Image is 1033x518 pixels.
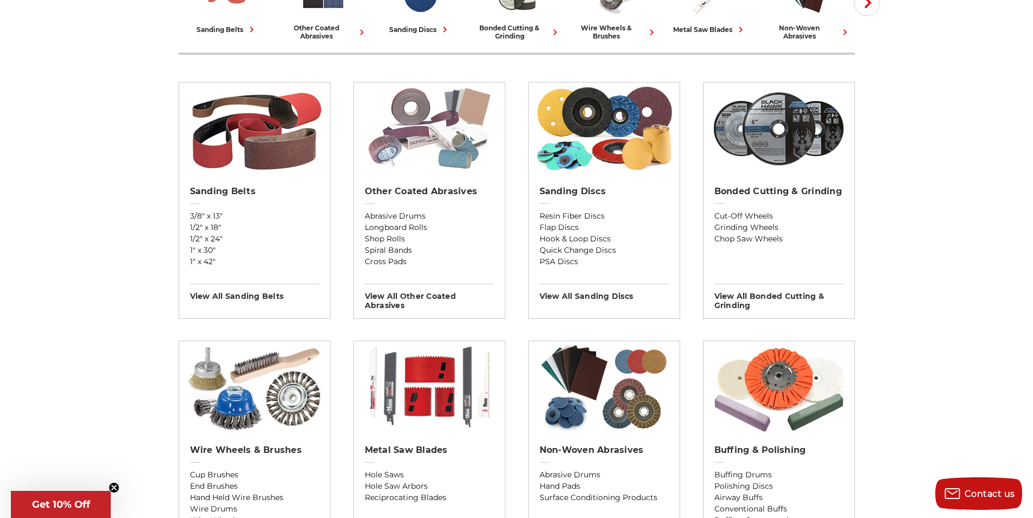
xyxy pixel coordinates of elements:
a: 1/2" x 18" [190,222,319,233]
button: Close teaser [109,482,119,493]
a: Hole Saw Arbors [365,481,494,492]
div: metal saw blades [673,24,746,35]
a: Abrasive Drums [540,469,669,481]
a: Abrasive Drums [365,210,494,222]
img: Bonded Cutting & Grinding [708,82,849,175]
a: Polishing Discs [714,481,844,492]
h2: Sanding Belts [190,186,319,197]
img: Non-woven Abrasives [534,341,674,433]
h3: View All other coated abrasives [365,284,494,310]
a: Cup Brushes [190,469,319,481]
div: sanding belts [197,24,257,35]
h2: Other Coated Abrasives [365,186,494,197]
button: Contact us [935,477,1022,510]
a: PSA Discs [540,256,669,267]
a: Hand Pads [540,481,669,492]
a: Conventional Buffs [714,503,844,515]
div: bonded cutting & grinding [473,24,561,40]
a: Reciprocating Blades [365,492,494,503]
div: Get 10% OffClose teaser [11,491,111,518]
a: Cut-Off Wheels [714,210,844,222]
a: Buffing Drums [714,469,844,481]
a: Airway Buffs [714,492,844,503]
img: Sanding Discs [534,82,674,175]
a: Wire Drums [190,503,319,515]
h2: Sanding Discs [540,186,669,197]
a: Longboard Rolls [365,222,494,233]
div: sanding discs [389,24,451,35]
a: Hook & Loop Discs [540,233,669,245]
div: wire wheels & brushes [569,24,657,40]
a: Shop Rolls [365,233,494,245]
img: Buffing & Polishing [708,341,849,433]
img: Wire Wheels & Brushes [184,341,325,433]
h2: Metal Saw Blades [365,445,494,456]
a: Grinding Wheels [714,222,844,233]
img: Other Coated Abrasives [359,82,499,175]
span: Get 10% Off [32,498,90,510]
h2: Wire Wheels & Brushes [190,445,319,456]
a: Chop Saw Wheels [714,233,844,245]
img: Sanding Belts [184,82,325,175]
a: Hand Held Wire Brushes [190,492,319,503]
h3: View All sanding belts [190,284,319,301]
a: Hole Saws [365,469,494,481]
a: End Brushes [190,481,319,492]
a: 1/2" x 24" [190,233,319,245]
a: 1" x 42" [190,256,319,267]
img: Metal Saw Blades [359,341,499,433]
a: 3/8" x 13" [190,210,319,222]
a: 1" x 30" [190,245,319,256]
h3: View All sanding discs [540,284,669,301]
h3: View All bonded cutting & grinding [714,284,844,310]
h2: Buffing & Polishing [714,445,844,456]
a: Spiral Bands [365,245,494,256]
span: Contact us [965,489,1015,499]
div: non-woven abrasives [763,24,851,40]
div: other coated abrasives [280,24,367,40]
a: Surface Conditioning Products [540,492,669,503]
h2: Non-woven Abrasives [540,445,669,456]
a: Flap Discs [540,222,669,233]
a: Resin Fiber Discs [540,210,669,222]
h2: Bonded Cutting & Grinding [714,186,844,197]
a: Quick Change Discs [540,245,669,256]
a: Cross Pads [365,256,494,267]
